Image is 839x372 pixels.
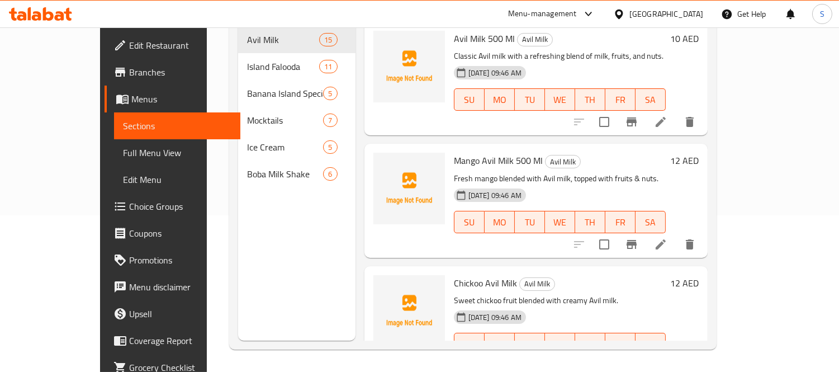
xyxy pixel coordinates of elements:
[247,33,320,46] span: Avil Milk
[129,307,231,321] span: Upsell
[654,115,667,129] a: Edit menu item
[320,62,336,72] span: 11
[129,334,231,347] span: Coverage Report
[517,33,553,46] div: Avil Milk
[519,277,555,291] div: Avil Milk
[114,166,240,193] a: Edit Menu
[489,92,510,108] span: MO
[545,88,575,111] button: WE
[247,114,324,127] span: Mocktails
[105,86,240,112] a: Menus
[545,333,575,355] button: WE
[123,173,231,186] span: Edit Menu
[489,336,510,352] span: MO
[247,167,324,181] span: Boba Milk Shake
[636,88,666,111] button: SA
[519,92,541,108] span: TU
[123,146,231,159] span: Full Menu View
[454,275,517,291] span: Chickoo Avil Milk
[640,336,661,352] span: SA
[247,87,324,100] div: Banana Island Special
[610,92,631,108] span: FR
[238,22,355,192] nav: Menu sections
[105,32,240,59] a: Edit Restaurant
[485,88,515,111] button: MO
[640,214,661,230] span: SA
[545,155,581,168] div: Avil Milk
[546,156,580,168] span: Avil Milk
[454,294,666,308] p: Sweet chickoo fruit blended with creamy Avil milk.
[454,88,485,111] button: SU
[485,333,515,355] button: MO
[454,49,666,63] p: Classic Avil milk with a refreshing blend of milk, fruits, and nuts.
[605,333,636,355] button: FR
[515,88,545,111] button: TU
[464,312,526,323] span: [DATE] 09:46 AM
[123,119,231,133] span: Sections
[459,336,480,352] span: SU
[464,68,526,78] span: [DATE] 09:46 AM
[636,211,666,233] button: SA
[105,247,240,274] a: Promotions
[485,211,515,233] button: MO
[105,193,240,220] a: Choice Groups
[592,110,616,134] span: Select to update
[129,65,231,79] span: Branches
[373,153,445,224] img: Mango Avil Milk 500 Ml
[518,33,552,46] span: Avil Milk
[580,336,601,352] span: TH
[610,214,631,230] span: FR
[629,8,703,20] div: [GEOGRAPHIC_DATA]
[459,92,480,108] span: SU
[520,277,554,290] span: Avil Milk
[515,333,545,355] button: TU
[129,39,231,52] span: Edit Restaurant
[549,92,571,108] span: WE
[670,153,699,168] h6: 12 AED
[238,107,355,134] div: Mocktails7
[618,109,645,135] button: Branch-specific-item
[324,169,336,180] span: 6
[238,161,355,187] div: Boba Milk Shake6
[238,26,355,53] div: Avil Milk15
[515,211,545,233] button: TU
[323,87,337,100] div: items
[323,114,337,127] div: items
[129,227,231,240] span: Coupons
[131,92,231,106] span: Menus
[592,233,616,256] span: Select to update
[670,275,699,291] h6: 12 AED
[654,238,667,251] a: Edit menu item
[575,211,605,233] button: TH
[373,275,445,347] img: Chickoo Avil Milk
[323,140,337,154] div: items
[105,274,240,300] a: Menu disclaimer
[324,115,336,126] span: 7
[549,214,571,230] span: WE
[105,300,240,327] a: Upsell
[324,88,336,99] span: 5
[238,80,355,107] div: Banana Island Special5
[820,8,824,20] span: S
[114,112,240,139] a: Sections
[676,109,703,135] button: delete
[519,336,541,352] span: TU
[459,214,480,230] span: SU
[464,190,526,201] span: [DATE] 09:46 AM
[247,140,324,154] span: Ice Cream
[114,139,240,166] a: Full Menu View
[454,152,543,169] span: Mango Avil Milk 500 Ml
[454,30,515,47] span: Avil Milk 500 Ml
[319,33,337,46] div: items
[575,333,605,355] button: TH
[605,88,636,111] button: FR
[129,280,231,294] span: Menu disclaimer
[454,172,666,186] p: Fresh mango blended with Avil milk, topped with fruits & nuts.
[640,92,661,108] span: SA
[549,336,571,352] span: WE
[508,7,577,21] div: Menu-management
[238,53,355,80] div: Island Falooda11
